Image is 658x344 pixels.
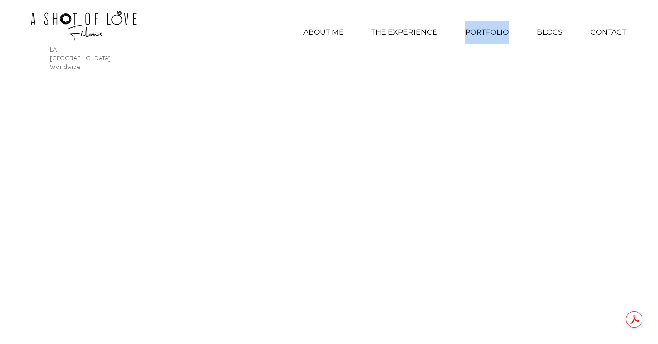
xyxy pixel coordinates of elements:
a: BLOGS [523,21,577,44]
p: THE EXPERIENCE [366,21,442,44]
p: BLOGS [532,21,567,44]
span: LA | [GEOGRAPHIC_DATA] | Worldwide [50,46,114,70]
a: ABOUT ME [289,21,358,44]
nav: Site [289,21,640,44]
div: PORTFOLIO [451,21,523,44]
p: PORTFOLIO [461,21,513,44]
a: THE EXPERIENCE [358,21,451,44]
p: ABOUT ME [299,21,348,44]
p: CONTACT [586,21,631,44]
a: CONTACT [577,21,640,44]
